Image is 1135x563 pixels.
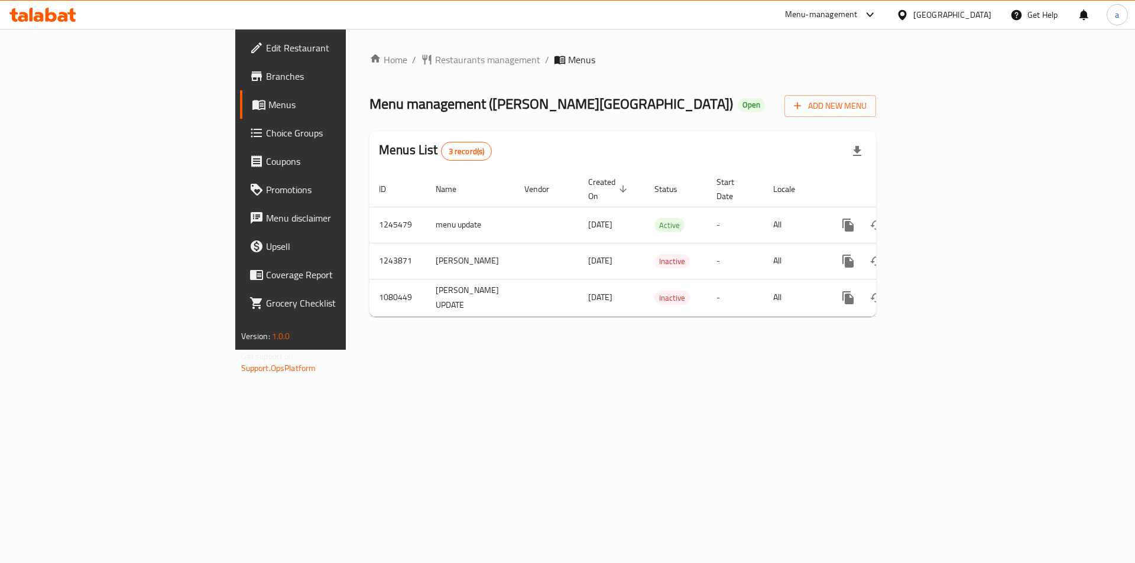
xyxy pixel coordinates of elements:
span: 3 record(s) [442,146,492,157]
span: ID [379,182,401,196]
span: Status [654,182,693,196]
a: Support.OpsPlatform [241,360,316,376]
span: a [1115,8,1119,21]
td: [PERSON_NAME] [426,243,515,279]
span: Locale [773,182,810,196]
a: Edit Restaurant [240,34,425,62]
span: Inactive [654,291,690,305]
span: Restaurants management [435,53,540,67]
span: Inactive [654,255,690,268]
a: Promotions [240,175,425,204]
span: Start Date [716,175,750,203]
button: more [834,284,862,312]
a: Restaurants management [421,53,540,67]
td: All [764,243,825,279]
div: Menu-management [785,8,858,22]
div: Export file [843,137,871,165]
span: [DATE] [588,289,612,305]
span: Grocery Checklist [266,296,416,310]
span: Menu disclaimer [266,211,416,225]
th: Actions [825,171,957,207]
td: menu update [426,207,515,243]
td: - [707,243,764,279]
div: [GEOGRAPHIC_DATA] [913,8,991,21]
a: Coverage Report [240,261,425,289]
span: Upsell [266,239,416,253]
div: Inactive [654,254,690,268]
span: Branches [266,69,416,83]
li: / [545,53,549,67]
button: Change Status [862,284,891,312]
a: Menus [240,90,425,119]
span: Coupons [266,154,416,168]
span: Coverage Report [266,268,416,282]
span: Open [738,100,765,110]
button: Change Status [862,247,891,275]
span: Version: [241,328,270,344]
span: Active [654,219,685,232]
button: more [834,247,862,275]
td: [PERSON_NAME] UPDATE [426,279,515,316]
a: Upsell [240,232,425,261]
span: Menus [568,53,595,67]
a: Coupons [240,147,425,175]
span: Menu management ( [PERSON_NAME][GEOGRAPHIC_DATA] ) [369,90,733,117]
span: Add New Menu [794,99,867,113]
span: 1.0.0 [272,328,290,344]
td: All [764,279,825,316]
span: Edit Restaurant [266,41,416,55]
div: Active [654,218,685,232]
td: - [707,207,764,243]
button: Add New Menu [784,95,876,117]
div: Open [738,98,765,112]
span: Menus [268,97,416,112]
span: Created On [588,175,631,203]
span: [DATE] [588,253,612,268]
a: Branches [240,62,425,90]
span: [DATE] [588,217,612,232]
button: more [834,211,862,239]
span: Choice Groups [266,126,416,140]
div: Total records count [441,142,492,161]
span: Name [436,182,472,196]
a: Choice Groups [240,119,425,147]
table: enhanced table [369,171,957,317]
td: All [764,207,825,243]
a: Grocery Checklist [240,289,425,317]
nav: breadcrumb [369,53,876,67]
span: Promotions [266,183,416,197]
td: - [707,279,764,316]
button: Change Status [862,211,891,239]
h2: Menus List [379,141,492,161]
span: Vendor [524,182,565,196]
span: Get support on: [241,349,296,364]
a: Menu disclaimer [240,204,425,232]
